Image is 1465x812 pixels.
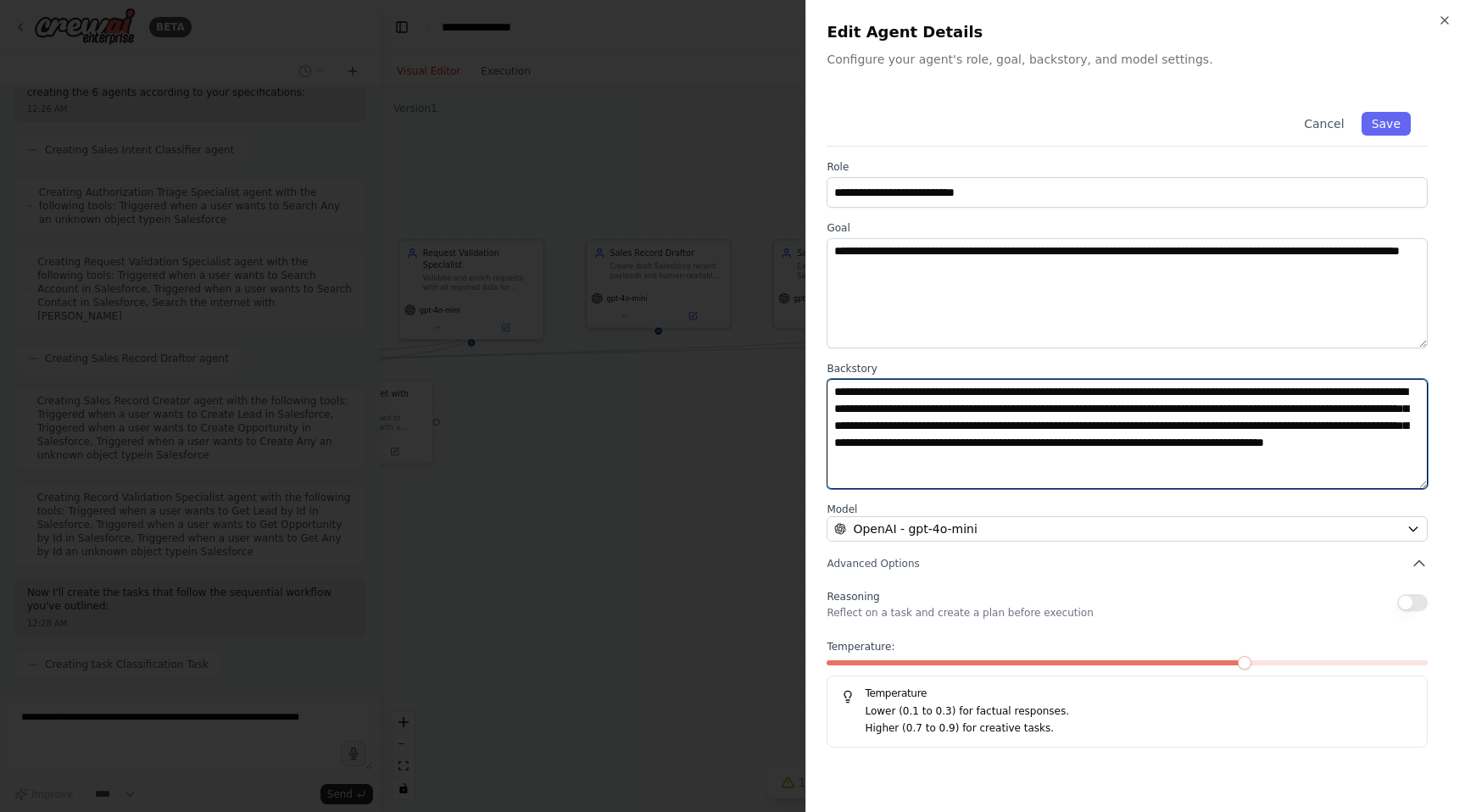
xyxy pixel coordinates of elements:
[827,591,879,603] span: Reasoning
[827,640,894,653] span: Temperature:
[1362,112,1411,136] button: Save
[1294,112,1354,136] button: Cancel
[827,516,1428,542] button: OpenAI - gpt-4o-mini
[827,51,1445,68] p: Configure your agent's role, goal, backstory, and model settings.
[827,221,1428,235] label: Goal
[827,160,1428,174] label: Role
[827,362,1428,375] label: Backstory
[865,704,1413,720] p: Lower (0.1 to 0.3) for factual responses.
[827,557,919,570] span: Advanced Options
[827,606,1093,620] p: Reflect on a task and create a plan before execution
[865,720,1413,737] p: Higher (0.7 to 0.9) for creative tasks.
[841,687,1413,700] h5: Temperature
[853,520,977,537] span: OpenAI - gpt-4o-mini
[827,20,1445,44] h2: Edit Agent Details
[827,555,1428,572] button: Advanced Options
[827,503,1428,516] label: Model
